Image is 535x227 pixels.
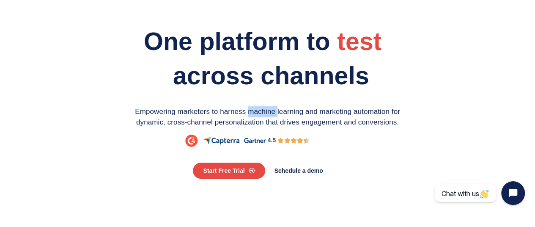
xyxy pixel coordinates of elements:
span: One platform to [144,28,330,55]
i:  [297,136,303,146]
i:  [284,136,290,146]
i:  [277,136,284,146]
div: 4.5/5 [277,136,310,146]
i:  [290,136,296,146]
i:  [303,136,310,146]
a: Start Free Trial [193,163,265,179]
span: Schedule a demo [274,168,323,174]
span: test [337,27,381,57]
span: across channels [173,62,369,90]
p: Empowering marketers to harness machine learning and marketing automation for dynamic, cross-chan... [130,106,405,128]
div: 4.5 [268,136,276,145]
span: Start Free Trial [203,168,244,174]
